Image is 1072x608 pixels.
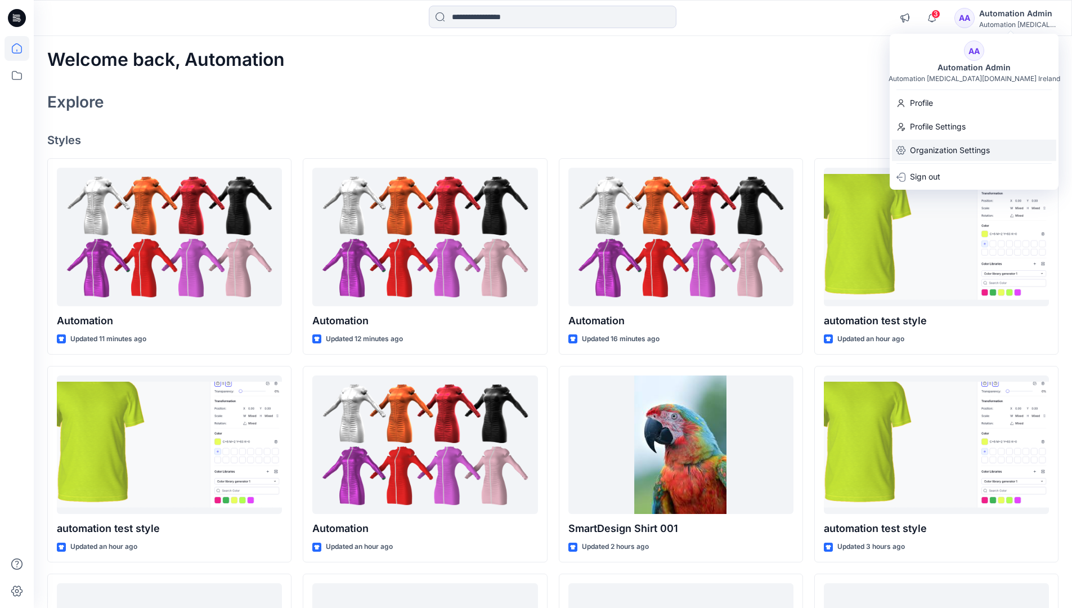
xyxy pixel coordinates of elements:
p: Automation [312,521,537,537]
p: Updated 11 minutes ago [70,333,146,345]
a: SmartDesign Shirt 001 [568,375,793,515]
p: SmartDesign Shirt 001 [568,521,793,537]
p: Updated an hour ago [70,541,137,553]
a: automation test style [57,375,282,515]
h2: Welcome back, Automation [47,50,285,70]
div: AA [954,8,975,28]
div: AA [964,41,984,61]
a: Automation [568,168,793,307]
p: Updated 16 minutes ago [582,333,660,345]
p: Sign out [910,166,940,187]
h2: Explore [47,93,104,111]
p: Updated an hour ago [326,541,393,553]
div: Automation [MEDICAL_DATA][DOMAIN_NAME] Ireland [889,74,1060,83]
a: automation test style [824,375,1049,515]
span: 3 [931,10,940,19]
p: automation test style [57,521,282,537]
div: Automation Admin [979,7,1058,20]
a: automation test style [824,168,1049,307]
div: Automation [MEDICAL_DATA]... [979,20,1058,29]
a: Automation [312,375,537,515]
h4: Styles [47,133,1058,147]
p: Updated 3 hours ago [837,541,905,553]
p: automation test style [824,313,1049,329]
a: Automation [312,168,537,307]
p: Updated 2 hours ago [582,541,649,553]
a: Profile [890,92,1058,114]
p: Updated 12 minutes ago [326,333,403,345]
a: Automation [57,168,282,307]
a: Profile Settings [890,116,1058,137]
p: Updated an hour ago [837,333,904,345]
p: Profile [910,92,933,114]
div: Automation Admin [931,61,1017,74]
p: Profile Settings [910,116,966,137]
p: Automation [57,313,282,329]
p: automation test style [824,521,1049,537]
p: Organization Settings [910,140,990,161]
p: Automation [312,313,537,329]
p: Automation [568,313,793,329]
a: Organization Settings [890,140,1058,161]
